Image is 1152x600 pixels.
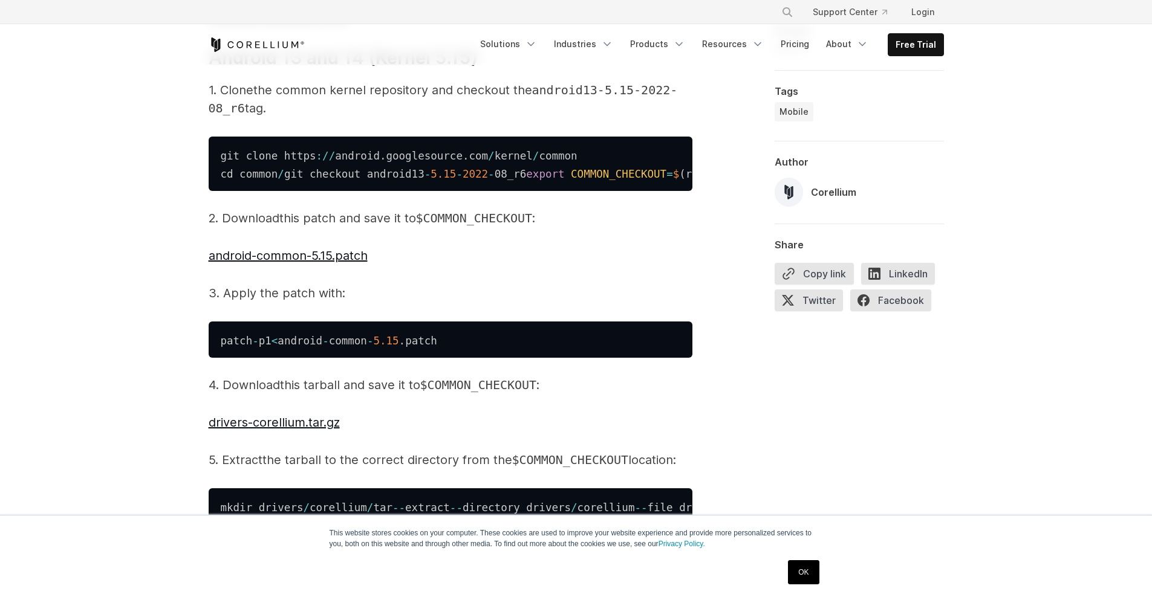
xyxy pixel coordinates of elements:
[278,167,284,179] span: /
[209,284,692,302] p: 3. Apply the patch with:
[221,334,437,346] code: patch p1 android common patch
[373,334,399,346] span: 5.15
[253,83,532,97] span: the common kernel repository and checkout the
[850,289,931,311] span: Facebook
[819,33,876,55] a: About
[316,149,323,161] span: :
[773,33,816,55] a: Pricing
[209,451,692,469] p: 5. Extract :
[209,209,692,227] p: 2. Download :
[425,167,431,179] span: -
[209,376,692,394] p: 4. Download :
[463,167,488,179] span: 2022
[488,149,495,161] span: /
[330,527,823,549] p: This website stores cookies on your computer. These cookies are used to improve your website expe...
[512,453,629,467] code: $COMMON_CHECKOUT
[861,263,942,289] a: LinkedIn
[775,289,843,311] span: Twitter
[811,185,856,199] div: Corellium
[803,1,897,23] a: Support Center
[473,33,944,56] div: Navigation Menu
[209,37,305,52] a: Corellium Home
[392,501,405,513] span: --
[788,560,819,584] a: OK
[666,167,673,179] span: =
[380,149,386,161] span: .
[526,167,564,179] span: export
[775,85,944,97] div: Tags
[695,33,771,55] a: Resources
[209,248,368,263] a: android-common-5.15.patch
[279,211,416,225] span: this patch and save it to
[634,501,647,513] span: --
[280,378,420,392] span: this tarball and save it to
[367,501,374,513] span: /
[431,167,456,179] span: 5.15
[209,83,678,115] code: android13-5.15-2022-08_r6
[473,33,544,55] a: Solutions
[850,289,939,316] a: Facebook
[775,178,804,207] img: Corellium
[861,263,935,285] span: LinkedIn
[679,167,686,179] span: (
[775,102,813,121] a: Mobile
[628,453,673,467] span: location
[416,211,533,225] code: $COMMON_CHECKOUT
[420,378,537,392] code: $COMMON_CHECKOUT
[571,167,666,179] span: COMMON_CHECKOUT
[450,501,463,513] span: --
[775,156,944,168] div: Author
[463,149,469,161] span: .
[571,501,578,513] span: /
[322,149,329,161] span: /
[775,263,854,285] button: Copy link
[779,106,809,118] span: Mobile
[775,289,850,316] a: Twitter
[488,167,495,179] span: -
[367,334,374,346] span: -
[623,33,692,55] a: Products
[673,167,680,179] span: $
[659,540,705,548] a: Privacy Policy.
[272,334,278,346] span: <
[776,1,798,23] button: Search
[252,334,259,346] span: -
[329,149,336,161] span: /
[775,239,944,251] div: Share
[303,501,310,513] span: /
[456,167,463,179] span: -
[221,501,884,513] code: mkdir drivers corellium tar extract directory drivers corellium file drivers corellium tar gz gunzip
[902,1,944,23] a: Login
[533,149,539,161] span: /
[209,81,692,117] p: 1. Clone .
[245,101,263,115] span: tag
[322,334,329,346] span: -
[262,453,512,467] span: the tarball to the correct directory from the
[767,1,944,23] div: Navigation Menu
[888,34,943,56] a: Free Trial
[221,149,750,179] code: git clone https android googlesource com kernel common cd common git checkout android13 08_r6 rea...
[209,415,340,430] a: drivers-corellium.tar.gz
[399,334,406,346] span: .
[547,33,620,55] a: Industries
